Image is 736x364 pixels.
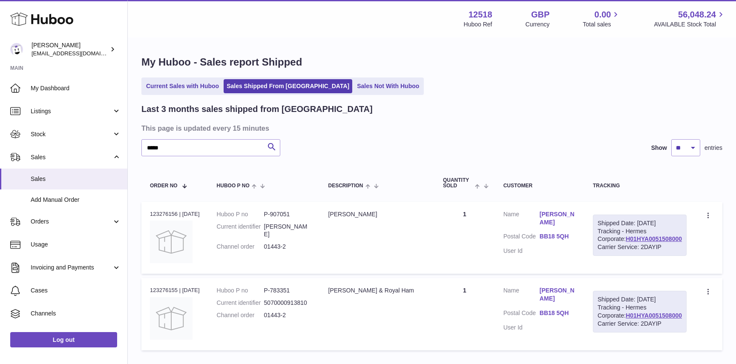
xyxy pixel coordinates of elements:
dt: Postal Code [503,309,540,319]
span: [EMAIL_ADDRESS][DOMAIN_NAME] [32,50,125,57]
dt: Huboo P no [217,210,264,218]
a: Sales Not With Huboo [354,79,422,93]
div: Carrier Service: 2DAYIP [598,320,682,328]
a: Sales Shipped From [GEOGRAPHIC_DATA] [224,79,352,93]
img: caitlin@fancylamp.co [10,43,23,56]
span: Usage [31,241,121,249]
span: Sales [31,175,121,183]
dt: Name [503,287,540,305]
dt: User Id [503,324,540,332]
div: Shipped Date: [DATE] [598,295,682,304]
span: Orders [31,218,112,226]
span: AVAILABLE Stock Total [654,20,726,29]
h2: Last 3 months sales shipped from [GEOGRAPHIC_DATA] [141,103,373,115]
dt: Name [503,210,540,229]
h3: This page is updated every 15 minutes [141,123,720,133]
div: Tracking - Hermes Corporate: [593,215,687,256]
dd: [PERSON_NAME] [264,223,311,239]
dd: P-783351 [264,287,311,295]
dt: Channel order [217,311,264,319]
a: 56,048.24 AVAILABLE Stock Total [654,9,726,29]
span: Description [328,183,363,189]
div: Customer [503,183,576,189]
span: Listings [31,107,112,115]
dt: Current identifier [217,299,264,307]
div: Huboo Ref [464,20,492,29]
dt: Channel order [217,243,264,251]
span: Stock [31,130,112,138]
div: [PERSON_NAME] [32,41,108,57]
div: Carrier Service: 2DAYIP [598,243,682,251]
dt: Current identifier [217,223,264,239]
a: Log out [10,332,117,347]
span: Channels [31,310,121,318]
div: 123276155 | [DATE] [150,287,200,294]
dt: Huboo P no [217,287,264,295]
span: Invoicing and Payments [31,264,112,272]
a: [PERSON_NAME] [540,210,576,226]
span: Sales [31,153,112,161]
div: 123276156 | [DATE] [150,210,200,218]
span: 56,048.24 [678,9,716,20]
span: 0.00 [595,9,611,20]
dd: 01443-2 [264,243,311,251]
a: Current Sales with Huboo [143,79,222,93]
a: 0.00 Total sales [583,9,621,29]
span: Order No [150,183,178,189]
td: 1 [434,278,495,350]
h1: My Huboo - Sales report Shipped [141,55,722,69]
dt: Postal Code [503,232,540,243]
span: Cases [31,287,121,295]
div: [PERSON_NAME] [328,210,426,218]
span: Huboo P no [217,183,250,189]
td: 1 [434,202,495,274]
dd: 01443-2 [264,311,311,319]
span: Quantity Sold [443,178,473,189]
div: Tracking - Hermes Corporate: [593,291,687,332]
div: [PERSON_NAME] & Royal Ham [328,287,426,295]
img: no-photo.jpg [150,297,193,340]
dd: P-907051 [264,210,311,218]
span: entries [704,144,722,152]
img: no-photo.jpg [150,221,193,263]
label: Show [651,144,667,152]
span: My Dashboard [31,84,121,92]
a: [PERSON_NAME] [540,287,576,303]
div: Currency [526,20,550,29]
dd: 5070000913810 [264,299,311,307]
a: H01HYA0051508000 [626,235,682,242]
dt: User Id [503,247,540,255]
div: Shipped Date: [DATE] [598,219,682,227]
div: Tracking [593,183,687,189]
strong: 12518 [469,9,492,20]
span: Add Manual Order [31,196,121,204]
a: H01HYA0051508000 [626,312,682,319]
a: BB18 5QH [540,232,576,241]
span: Total sales [583,20,621,29]
strong: GBP [531,9,549,20]
a: BB18 5QH [540,309,576,317]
